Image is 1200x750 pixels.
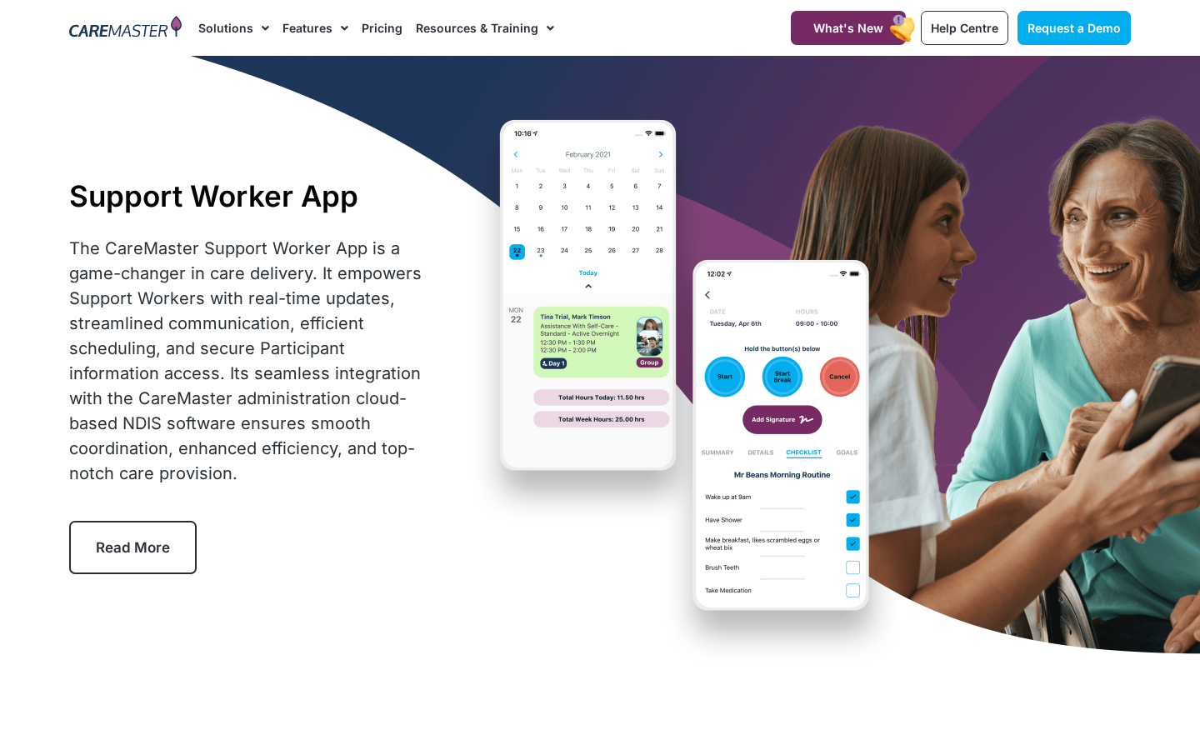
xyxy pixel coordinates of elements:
div: The CareMaster Support Worker App is a game-changer in care delivery. It empowers Support Workers... [69,236,430,486]
span: Help Centre [931,21,998,35]
a: Request a Demo [1017,11,1131,45]
span: What's New [813,21,883,35]
span: Read More [96,539,170,556]
span: Request a Demo [1027,21,1121,35]
h1: Support Worker App [69,178,430,213]
a: What's New [791,11,906,45]
a: Read More [69,521,197,574]
a: Help Centre [921,11,1008,45]
img: CareMaster Logo [69,16,182,41]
